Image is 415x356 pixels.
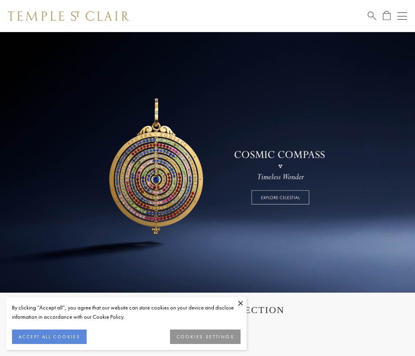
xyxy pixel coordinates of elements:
a: Open Shopping Bag [383,11,391,21]
button: COOKIES SETTINGS [170,330,241,344]
button: ACCEPT ALL COOKIES [12,330,87,344]
img: Temple St. Clair [8,11,129,21]
a: Search [368,11,376,21]
div: By clicking “Accept all”, you agree that our website can store cookies on your device and disclos... [12,303,241,322]
button: Open navigation [397,11,407,21]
